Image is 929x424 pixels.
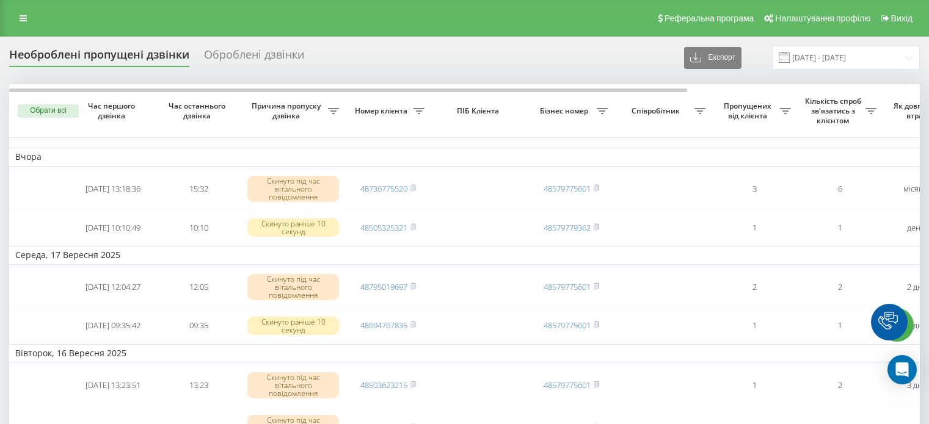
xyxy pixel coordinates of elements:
[797,365,883,405] td: 2
[247,101,328,120] span: Причина пропуску дзвінка
[684,47,741,69] button: Експорт
[360,281,407,292] a: 48795019697
[797,169,883,209] td: 6
[247,372,339,399] div: Скинуто під час вітального повідомлення
[360,222,407,233] a: 48505325321
[70,169,156,209] td: [DATE] 13:18:36
[797,310,883,342] td: 1
[360,379,407,390] a: 48503623215
[803,96,865,125] span: Кількість спроб зв'язатись з клієнтом
[712,267,797,307] td: 2
[712,365,797,405] td: 1
[247,317,339,335] div: Скинуто раніше 10 секунд
[718,101,780,120] span: Пропущених від клієнта
[156,267,241,307] td: 12:05
[166,101,231,120] span: Час останнього дзвінка
[247,218,339,237] div: Скинуто раніше 10 секунд
[70,310,156,342] td: [DATE] 09:35:42
[534,106,597,116] span: Бізнес номер
[156,169,241,209] td: 15:32
[156,310,241,342] td: 09:35
[775,13,870,23] span: Налаштування профілю
[70,212,156,244] td: [DATE] 10:10:49
[712,212,797,244] td: 1
[351,106,413,116] span: Номер клієнта
[712,169,797,209] td: 3
[360,320,407,331] a: 48694767835
[247,176,339,203] div: Скинуто під час вітального повідомлення
[360,183,407,194] a: 48736775520
[544,379,591,390] a: 48579775601
[891,13,913,23] span: Вихід
[887,355,917,384] div: Open Intercom Messenger
[156,212,241,244] td: 10:10
[797,212,883,244] td: 1
[9,48,189,67] div: Необроблені пропущені дзвінки
[156,365,241,405] td: 13:23
[544,222,591,233] a: 48579779362
[441,106,518,116] span: ПІБ Клієнта
[18,104,79,118] button: Обрати всі
[544,183,591,194] a: 48579775601
[665,13,754,23] span: Реферальна програма
[544,320,591,331] a: 48579775601
[204,48,304,67] div: Оброблені дзвінки
[797,267,883,307] td: 2
[247,274,339,301] div: Скинуто під час вітального повідомлення
[544,281,591,292] a: 48579775601
[80,101,146,120] span: Час першого дзвінка
[70,267,156,307] td: [DATE] 12:04:27
[70,365,156,405] td: [DATE] 13:23:51
[712,310,797,342] td: 1
[620,106,694,116] span: Співробітник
